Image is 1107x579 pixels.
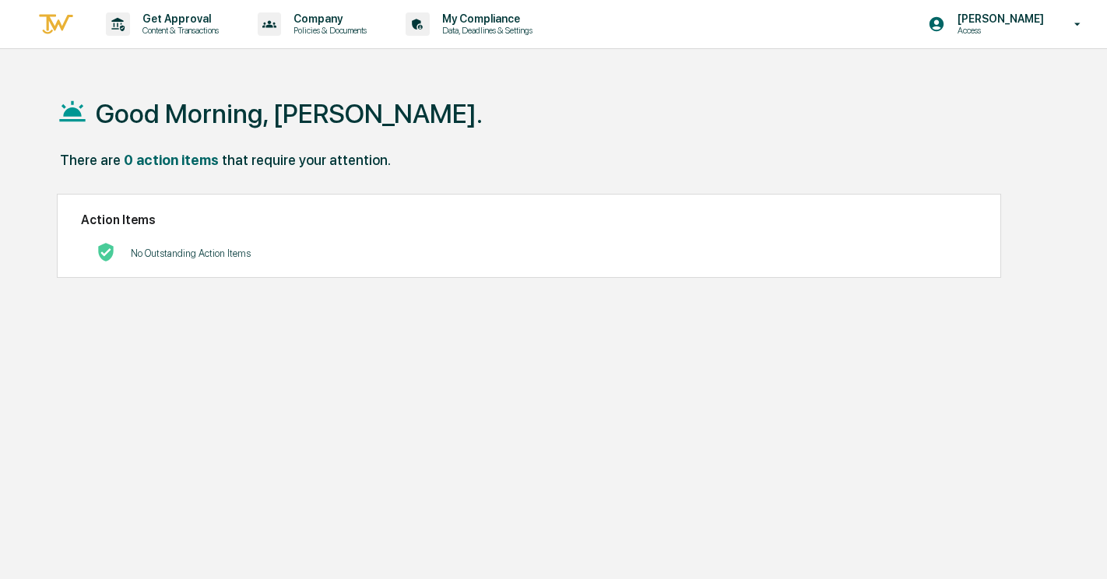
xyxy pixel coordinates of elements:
[130,25,227,36] p: Content & Transactions
[281,12,374,25] p: Company
[96,98,483,129] h1: Good Morning, [PERSON_NAME].
[60,152,121,168] div: There are
[97,243,115,261] img: No Actions logo
[945,12,1052,25] p: [PERSON_NAME]
[430,25,540,36] p: Data, Deadlines & Settings
[131,247,251,259] p: No Outstanding Action Items
[130,12,227,25] p: Get Approval
[124,152,219,168] div: 0 action items
[430,12,540,25] p: My Compliance
[222,152,391,168] div: that require your attention.
[37,12,75,37] img: logo
[81,212,978,227] h2: Action Items
[945,25,1052,36] p: Access
[281,25,374,36] p: Policies & Documents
